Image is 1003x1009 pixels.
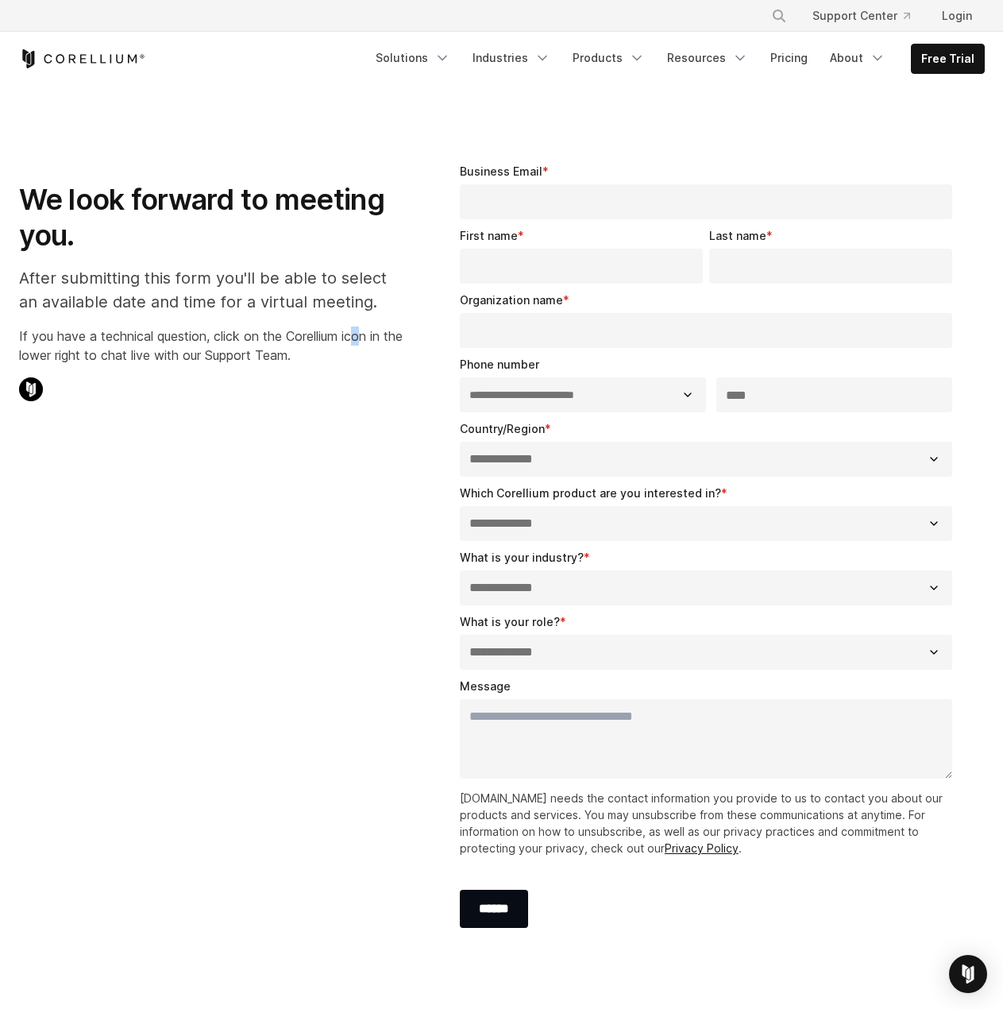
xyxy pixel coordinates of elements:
a: Solutions [366,44,460,72]
span: Country/Region [460,422,545,435]
span: Organization name [460,293,563,307]
a: Privacy Policy [665,841,739,855]
span: What is your industry? [460,551,584,564]
span: Which Corellium product are you interested in? [460,486,721,500]
button: Search [765,2,793,30]
span: Last name [709,229,766,242]
p: After submitting this form you'll be able to select an available date and time for a virtual meet... [19,266,403,314]
a: Corellium Home [19,49,145,68]
span: First name [460,229,518,242]
a: Free Trial [912,44,984,73]
img: Corellium Chat Icon [19,377,43,401]
span: Phone number [460,358,539,371]
h1: We look forward to meeting you. [19,182,403,253]
span: What is your role? [460,615,560,628]
div: Navigation Menu [752,2,985,30]
a: Pricing [761,44,817,72]
a: About [820,44,895,72]
span: Business Email [460,164,542,178]
a: Products [563,44,654,72]
span: Message [460,679,511,693]
a: Login [929,2,985,30]
p: [DOMAIN_NAME] needs the contact information you provide to us to contact you about our products a... [460,790,959,856]
a: Support Center [800,2,923,30]
a: Resources [658,44,758,72]
a: Industries [463,44,560,72]
p: If you have a technical question, click on the Corellium icon in the lower right to chat live wit... [19,327,403,365]
div: Navigation Menu [366,44,985,74]
div: Open Intercom Messenger [949,955,987,993]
